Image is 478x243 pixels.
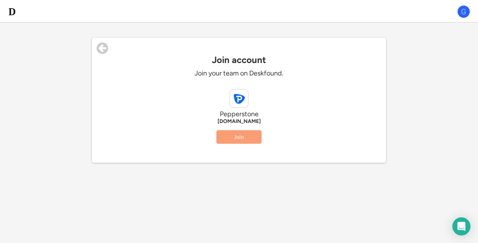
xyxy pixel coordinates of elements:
div: Join account [92,55,386,65]
div: [DOMAIN_NAME] [126,118,352,125]
img: d-whitebg.png [8,7,17,16]
img: G.png [457,5,470,18]
button: Join [216,130,262,144]
img: pepperstone.com [230,89,248,108]
div: Join your team on Deskfound. [126,69,352,78]
div: Open Intercom Messenger [452,217,470,235]
div: Pepperstone [126,110,352,118]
